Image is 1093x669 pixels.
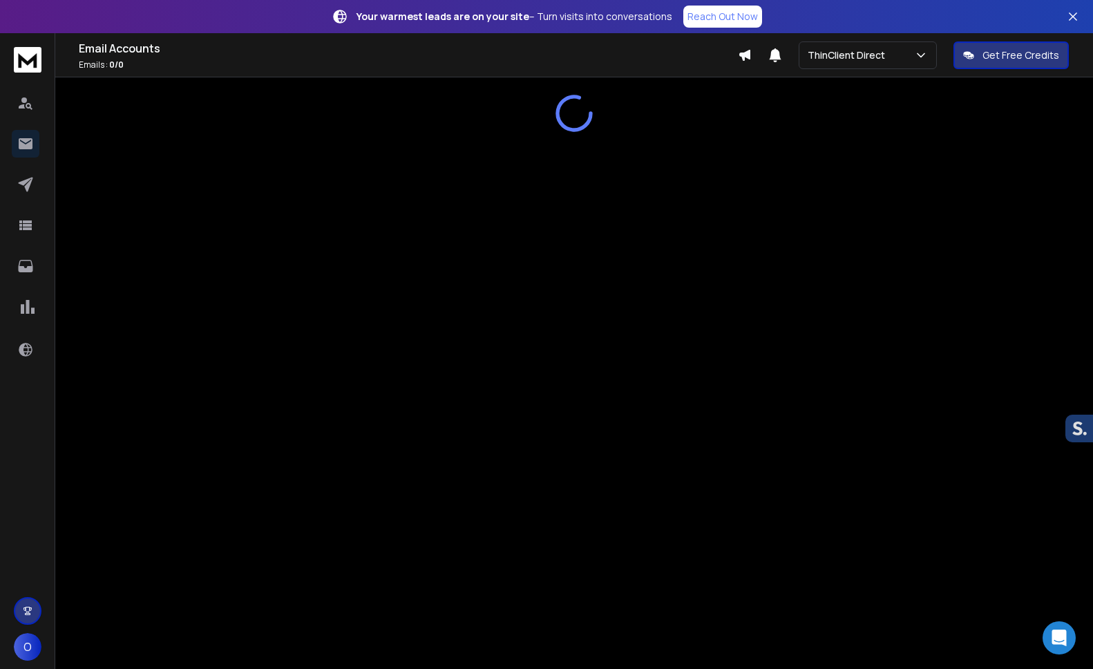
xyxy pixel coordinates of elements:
button: Get Free Credits [953,41,1069,69]
button: O [14,633,41,661]
h1: Email Accounts [79,40,738,57]
div: Open Intercom Messenger [1043,621,1076,654]
p: Reach Out Now [687,10,758,23]
p: Emails : [79,59,738,70]
p: ThinClient Direct [808,48,891,62]
p: – Turn visits into conversations [357,10,672,23]
a: Reach Out Now [683,6,762,28]
strong: Your warmest leads are on your site [357,10,529,23]
p: Get Free Credits [982,48,1059,62]
span: 0 / 0 [109,59,124,70]
img: logo [14,47,41,73]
